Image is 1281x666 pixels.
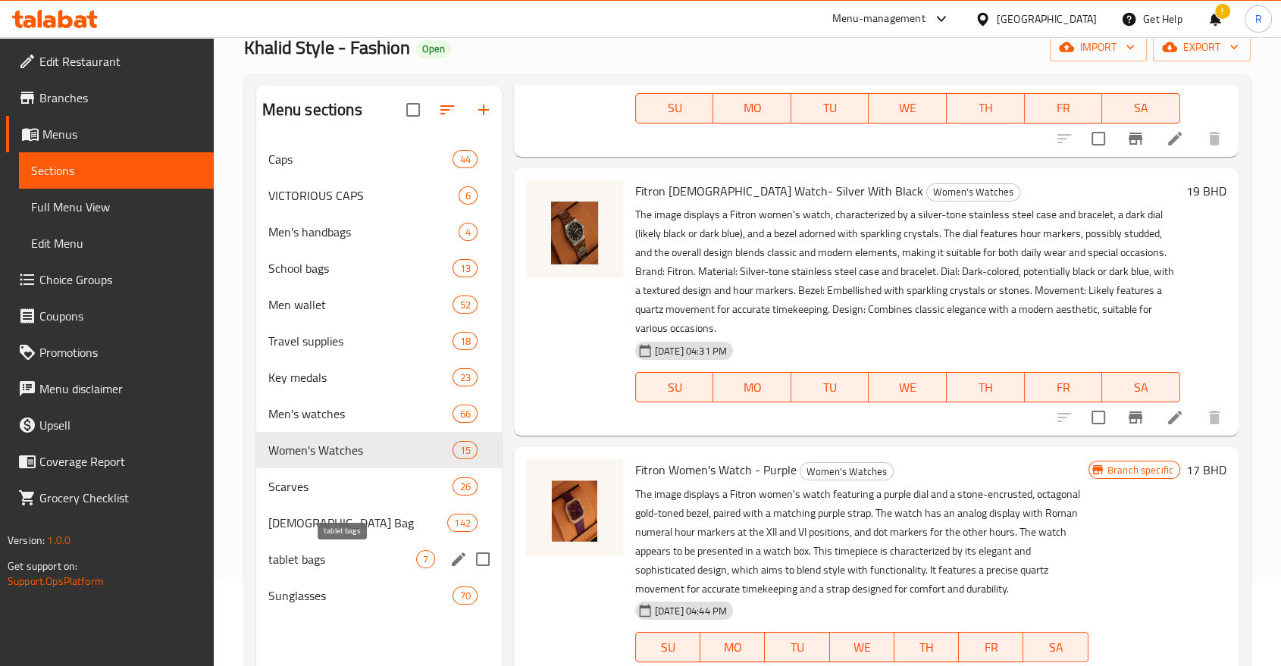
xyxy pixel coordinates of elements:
[797,377,863,399] span: TU
[1117,120,1154,157] button: Branch-specific-item
[713,372,791,402] button: MO
[1023,632,1088,662] button: SA
[453,150,477,168] div: items
[1031,97,1097,119] span: FR
[453,295,477,314] div: items
[256,135,502,620] nav: Menu sections
[642,377,708,399] span: SU
[268,405,453,423] span: Men's watches
[797,97,863,119] span: TU
[262,98,362,121] h2: Menu sections
[649,604,733,618] span: [DATE] 04:44 PM
[256,141,502,177] div: Caps44
[965,636,1017,658] span: FR
[706,636,759,658] span: MO
[1102,93,1180,124] button: SA
[416,40,451,58] div: Open
[926,183,1020,202] div: Women's Watches
[416,550,435,568] div: items
[268,477,453,496] span: Scarves
[268,550,416,568] span: tablet bags
[459,225,477,239] span: 4
[1186,459,1226,480] h6: 17 BHD
[836,636,888,658] span: WE
[947,93,1025,124] button: TH
[39,452,202,471] span: Coverage Report
[459,186,478,205] div: items
[39,89,202,107] span: Branches
[771,636,823,658] span: TU
[1254,11,1261,27] span: R
[453,586,477,605] div: items
[1082,402,1114,433] span: Select to update
[927,183,1019,201] span: Women's Watches
[1029,636,1082,658] span: SA
[448,516,476,530] span: 142
[268,259,453,277] span: School bags
[900,636,953,658] span: TH
[1025,93,1103,124] button: FR
[642,97,708,119] span: SU
[1025,372,1103,402] button: FR
[875,377,941,399] span: WE
[256,505,502,541] div: [DEMOGRAPHIC_DATA] Bag142
[31,161,202,180] span: Sections
[1166,408,1184,427] a: Edit menu item
[268,295,453,314] span: Men wallet
[635,205,1180,338] p: The image displays a Fitron women's watch, characterized by a silver-tone stainless steel case an...
[19,152,214,189] a: Sections
[459,223,478,241] div: items
[39,489,202,507] span: Grocery Checklist
[429,92,465,128] span: Sort sections
[19,225,214,261] a: Edit Menu
[1102,372,1180,402] button: SA
[417,552,434,567] span: 7
[875,97,941,119] span: WE
[649,344,733,358] span: [DATE] 04:31 PM
[997,11,1097,27] div: [GEOGRAPHIC_DATA]
[453,152,476,167] span: 44
[256,468,502,505] div: Scarves26
[526,180,623,277] img: Fitron Ladies Watch- Silver With Black
[453,443,476,458] span: 15
[416,42,451,55] span: Open
[1101,463,1179,477] span: Branch specific
[6,371,214,407] a: Menu disclaimer
[6,334,214,371] a: Promotions
[268,186,459,205] span: VICTORIOUS CAPS
[791,372,869,402] button: TU
[719,377,785,399] span: MO
[635,372,714,402] button: SU
[244,30,410,64] span: Khalid Style - Fashion
[268,332,453,350] span: Travel supplies
[268,150,453,168] span: Caps
[1186,180,1226,202] h6: 19 BHD
[791,93,869,124] button: TU
[700,632,765,662] button: MO
[39,52,202,70] span: Edit Restaurant
[800,463,893,480] span: Women's Watches
[6,80,214,116] a: Branches
[39,307,202,325] span: Coupons
[268,441,453,459] span: Women's Watches
[1165,38,1239,57] span: export
[869,372,947,402] button: WE
[19,189,214,225] a: Full Menu View
[869,93,947,124] button: WE
[31,198,202,216] span: Full Menu View
[6,298,214,334] a: Coupons
[453,259,477,277] div: items
[1108,377,1174,399] span: SA
[39,380,202,398] span: Menu disclaimer
[713,93,791,124] button: MO
[1196,399,1232,436] button: delete
[453,371,476,385] span: 23
[447,514,477,532] div: items
[1166,130,1184,148] a: Edit menu item
[1108,97,1174,119] span: SA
